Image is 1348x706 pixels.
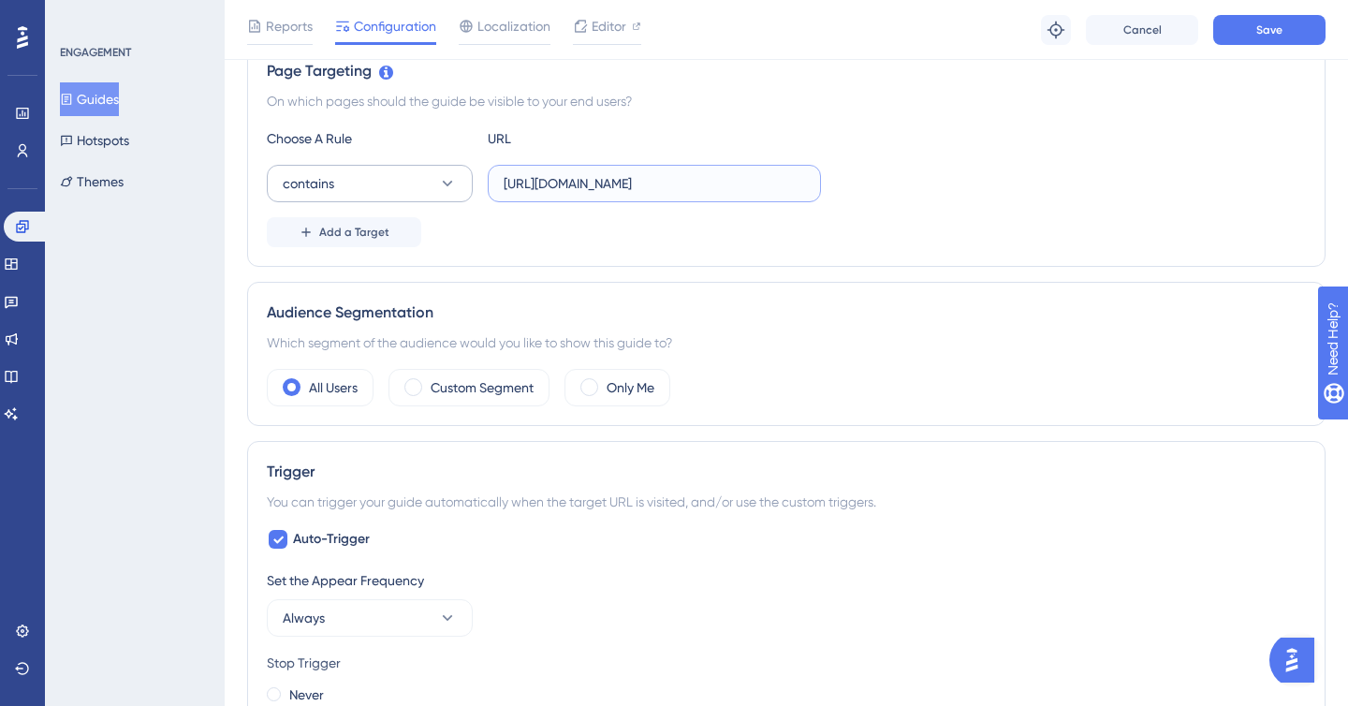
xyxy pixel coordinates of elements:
button: Guides [60,82,119,116]
label: Only Me [607,376,654,399]
span: Configuration [354,15,436,37]
span: Save [1256,22,1282,37]
span: Auto-Trigger [293,528,370,551]
button: Themes [60,165,124,199]
div: Set the Appear Frequency [267,569,1306,592]
div: URL [488,127,694,150]
input: yourwebsite.com/path [504,173,805,194]
label: All Users [309,376,358,399]
button: Save [1213,15,1326,45]
button: Cancel [1086,15,1198,45]
button: contains [267,165,473,202]
div: Stop Trigger [267,652,1306,674]
label: Never [289,684,324,706]
button: Always [267,599,473,637]
span: Cancel [1123,22,1162,37]
div: Choose A Rule [267,127,473,150]
iframe: UserGuiding AI Assistant Launcher [1269,632,1326,688]
span: Editor [592,15,626,37]
label: Custom Segment [431,376,534,399]
div: Which segment of the audience would you like to show this guide to? [267,331,1306,354]
button: Add a Target [267,217,421,247]
span: Need Help? [44,5,117,27]
div: On which pages should the guide be visible to your end users? [267,90,1306,112]
div: ENGAGEMENT [60,45,131,60]
span: Localization [477,15,550,37]
span: Add a Target [319,225,389,240]
span: contains [283,172,334,195]
div: Audience Segmentation [267,302,1306,324]
span: Reports [266,15,313,37]
button: Hotspots [60,124,129,157]
div: Page Targeting [267,60,1306,82]
span: Always [283,607,325,629]
div: You can trigger your guide automatically when the target URL is visited, and/or use the custom tr... [267,491,1306,513]
div: Trigger [267,461,1306,483]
